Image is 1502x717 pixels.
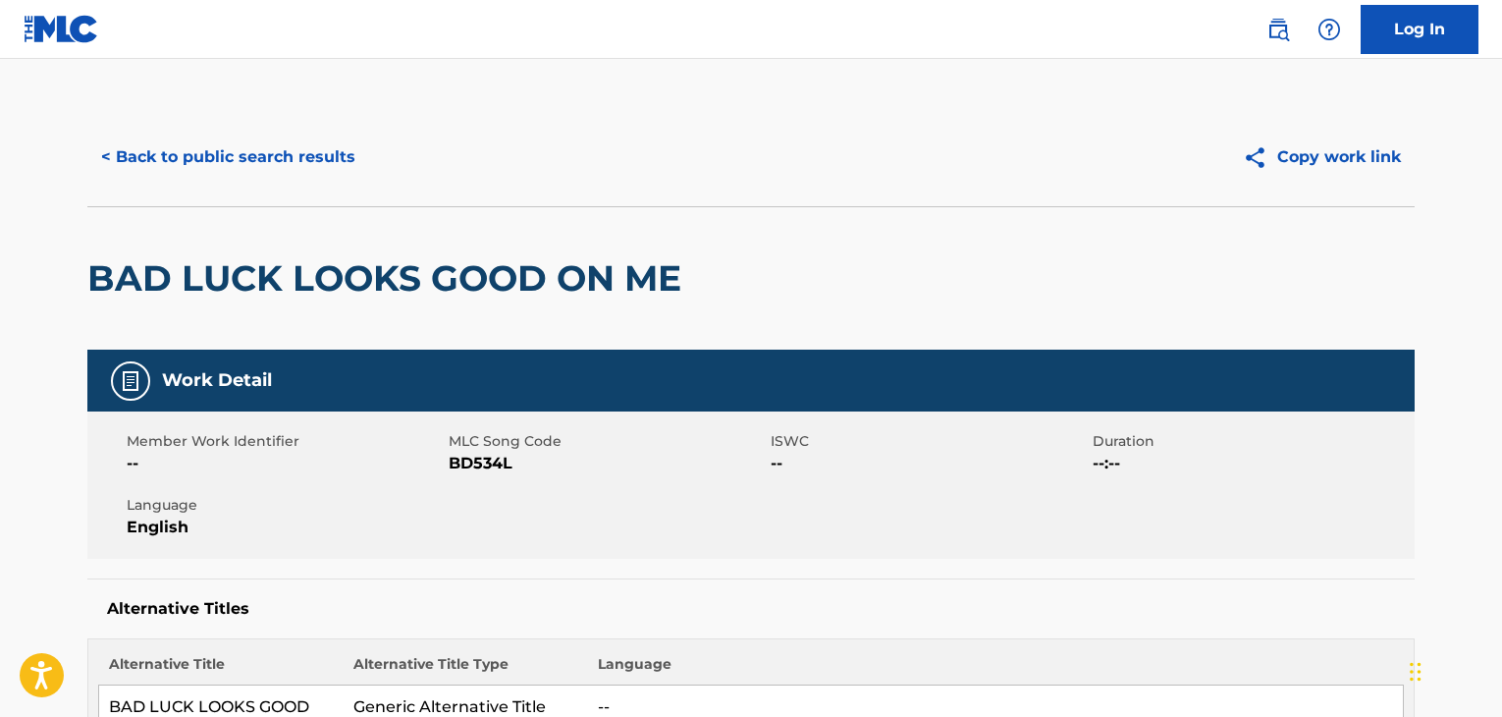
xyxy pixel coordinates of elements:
span: MLC Song Code [449,431,766,452]
iframe: Chat Widget [1404,623,1502,717]
span: -- [771,452,1088,475]
span: -- [127,452,444,475]
div: Drag [1410,642,1422,701]
h5: Alternative Titles [107,599,1395,619]
img: Copy work link [1243,145,1277,170]
span: Language [127,495,444,516]
span: Member Work Identifier [127,431,444,452]
th: Alternative Title [99,654,344,686]
span: Duration [1093,431,1410,452]
a: Log In [1361,5,1478,54]
span: --:-- [1093,452,1410,475]
th: Language [588,654,1404,686]
th: Alternative Title Type [344,654,588,686]
button: < Back to public search results [87,133,369,182]
img: help [1317,18,1341,41]
img: search [1266,18,1290,41]
img: MLC Logo [24,15,99,43]
span: BD534L [449,452,766,475]
button: Copy work link [1229,133,1415,182]
a: Public Search [1259,10,1298,49]
span: English [127,516,444,539]
div: Help [1310,10,1349,49]
img: Work Detail [119,369,142,393]
h2: BAD LUCK LOOKS GOOD ON ME [87,256,691,301]
span: ISWC [771,431,1088,452]
h5: Work Detail [162,369,272,392]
